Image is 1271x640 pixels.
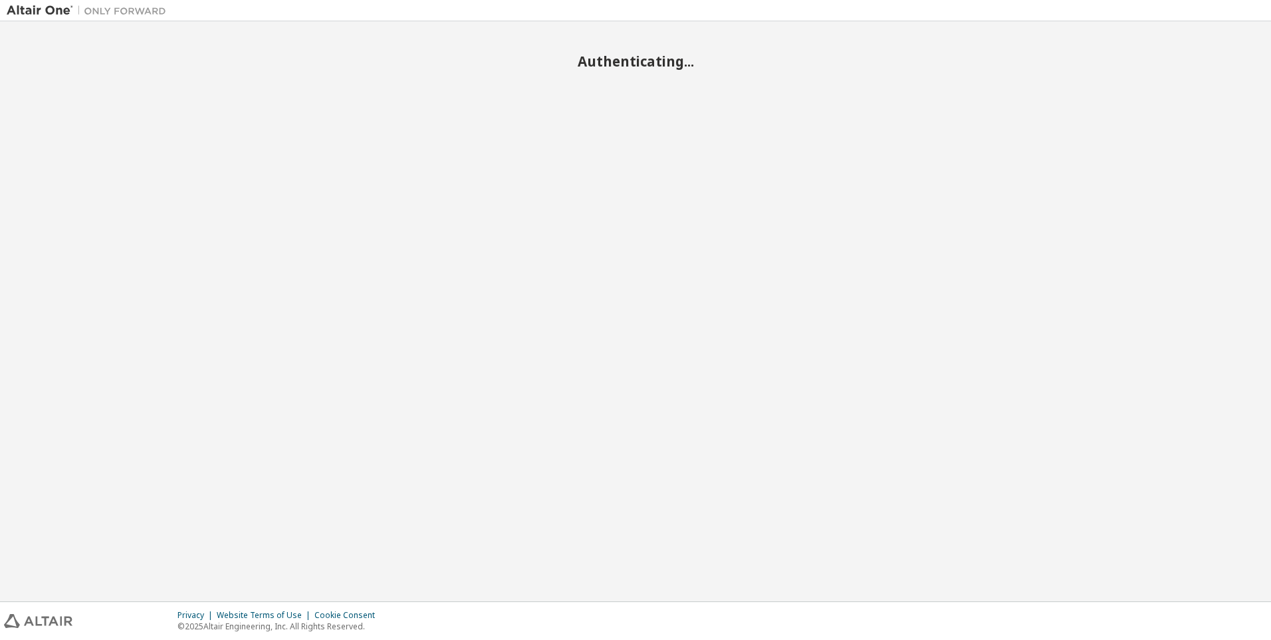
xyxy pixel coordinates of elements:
[217,610,314,621] div: Website Terms of Use
[177,621,383,632] p: © 2025 Altair Engineering, Inc. All Rights Reserved.
[177,610,217,621] div: Privacy
[314,610,383,621] div: Cookie Consent
[7,53,1264,70] h2: Authenticating...
[7,4,173,17] img: Altair One
[4,614,72,628] img: altair_logo.svg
